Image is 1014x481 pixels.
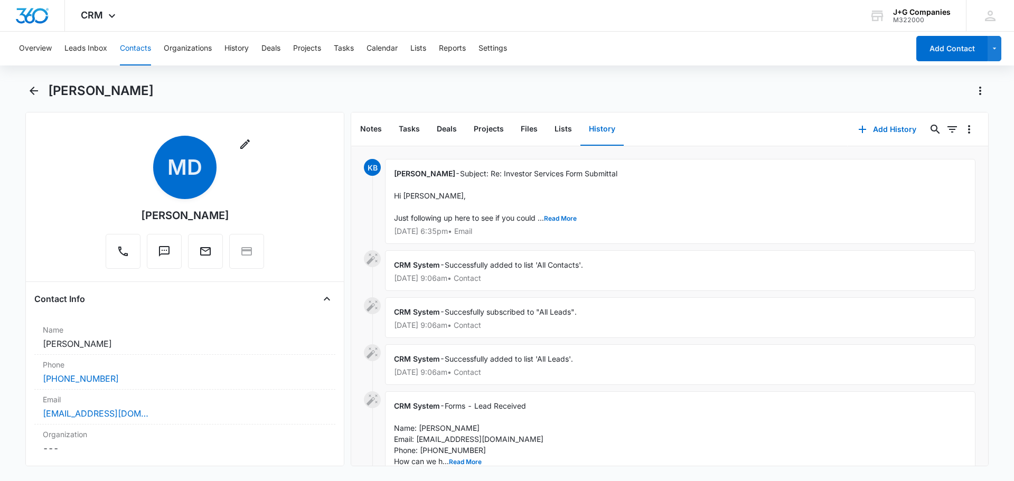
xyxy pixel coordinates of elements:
[261,32,280,65] button: Deals
[478,32,507,65] button: Settings
[43,407,148,420] a: [EMAIL_ADDRESS][DOMAIN_NAME]
[147,250,182,259] a: Text
[293,32,321,65] button: Projects
[34,320,335,355] div: Name[PERSON_NAME]
[106,234,140,269] button: Call
[385,250,975,291] div: -
[394,169,455,178] span: [PERSON_NAME]
[893,16,951,24] div: account id
[43,337,327,350] dd: [PERSON_NAME]
[334,32,354,65] button: Tasks
[394,275,966,282] p: [DATE] 9:06am • Contact
[580,113,624,146] button: History
[394,354,440,363] span: CRM System
[394,322,966,329] p: [DATE] 9:06am • Contact
[188,250,223,259] a: Email
[848,117,927,142] button: Add History
[512,113,546,146] button: Files
[34,355,335,390] div: Phone[PHONE_NUMBER]
[394,260,440,269] span: CRM System
[394,307,440,316] span: CRM System
[465,113,512,146] button: Projects
[43,324,327,335] label: Name
[43,442,327,455] dd: ---
[385,159,975,244] div: -
[428,113,465,146] button: Deals
[34,293,85,305] h4: Contact Info
[445,354,573,363] span: Successfully added to list 'All Leads'.
[352,113,390,146] button: Notes
[106,250,140,259] a: Call
[394,401,543,466] span: Forms - Lead Received Name: [PERSON_NAME] Email: [EMAIL_ADDRESS][DOMAIN_NAME] Phone: [PHONE_NUMBE...
[445,307,577,316] span: Succesfully subscribed to "All Leads".
[944,121,961,138] button: Filters
[364,159,381,176] span: KB
[394,169,617,222] span: Subject: Re: Investor Services Form Submittal Hi [PERSON_NAME], Just following up here to see if ...
[390,113,428,146] button: Tasks
[120,32,151,65] button: Contacts
[544,215,577,222] button: Read More
[449,459,482,465] button: Read More
[141,208,229,223] div: [PERSON_NAME]
[147,234,182,269] button: Text
[43,429,327,440] label: Organization
[394,401,440,410] span: CRM System
[34,390,335,425] div: Email[EMAIL_ADDRESS][DOMAIN_NAME]
[34,425,335,459] div: Organization---
[224,32,249,65] button: History
[367,32,398,65] button: Calendar
[439,32,466,65] button: Reports
[43,359,327,370] label: Phone
[164,32,212,65] button: Organizations
[972,82,989,99] button: Actions
[43,394,327,405] label: Email
[318,290,335,307] button: Close
[19,32,52,65] button: Overview
[153,136,217,199] span: MD
[961,121,978,138] button: Overflow Menu
[81,10,103,21] span: CRM
[394,228,966,235] p: [DATE] 6:35pm • Email
[188,234,223,269] button: Email
[48,83,154,99] h1: [PERSON_NAME]
[445,260,583,269] span: Successfully added to list 'All Contacts'.
[546,113,580,146] button: Lists
[916,36,988,61] button: Add Contact
[43,372,119,385] a: [PHONE_NUMBER]
[893,8,951,16] div: account name
[410,32,426,65] button: Lists
[927,121,944,138] button: Search...
[43,463,327,474] label: Address
[385,344,975,385] div: -
[64,32,107,65] button: Leads Inbox
[394,369,966,376] p: [DATE] 9:06am • Contact
[385,297,975,338] div: -
[25,82,42,99] button: Back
